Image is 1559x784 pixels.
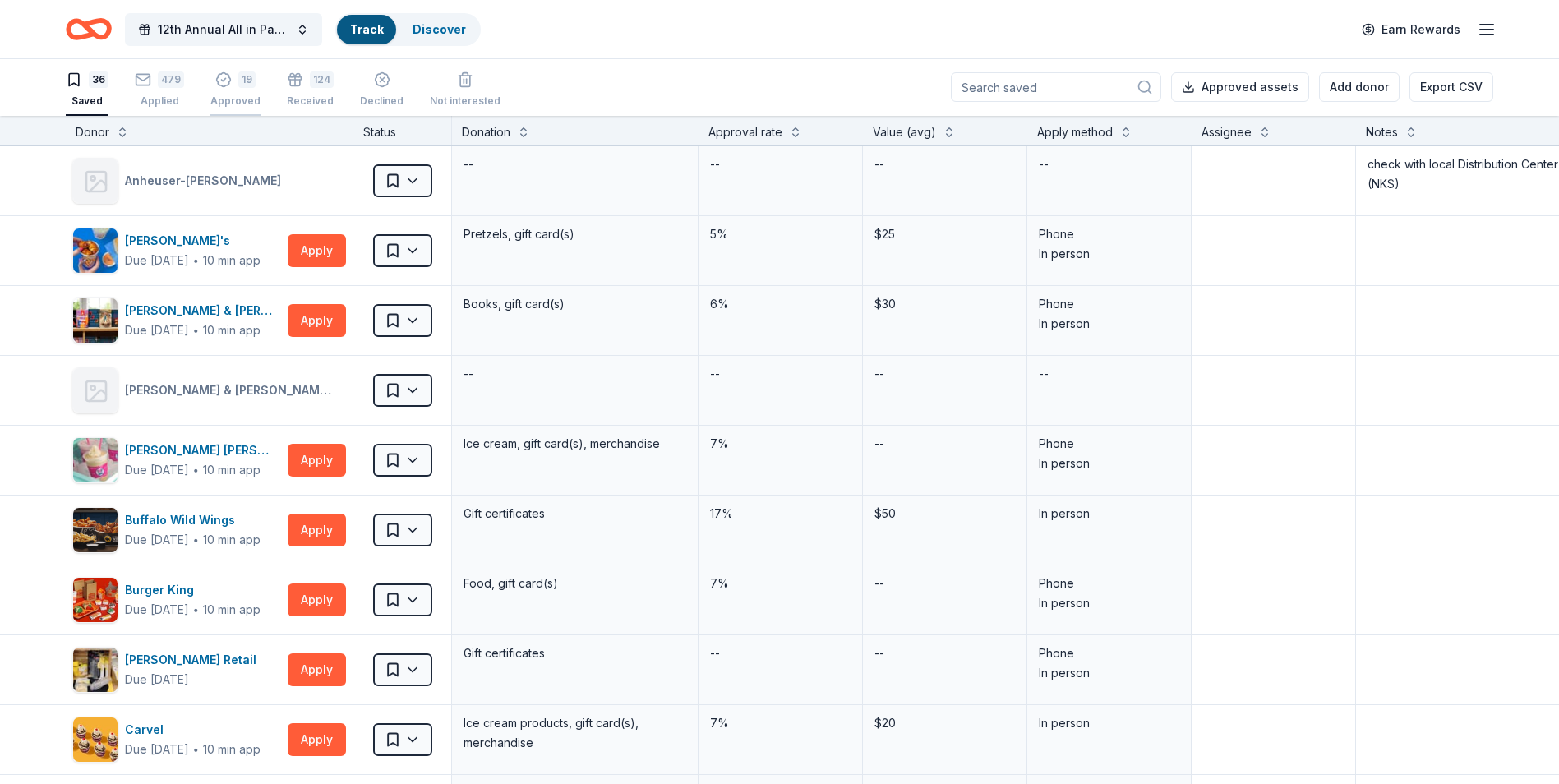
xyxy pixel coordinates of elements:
[125,380,339,400] div: [PERSON_NAME] & [PERSON_NAME] ([GEOGRAPHIC_DATA])
[203,532,261,548] div: 10 min app
[89,71,108,88] div: 36
[135,95,184,108] div: Applied
[462,362,475,385] div: --
[125,670,189,689] div: Due [DATE]
[360,65,404,116] button: Declined
[72,297,281,344] button: Image for Barnes & Noble[PERSON_NAME] & [PERSON_NAME]Due [DATE]∙10 min app
[708,502,852,525] div: 17%
[288,444,346,477] button: Apply
[125,510,261,530] div: Buffalo Wild Wings
[288,304,346,337] button: Apply
[288,514,346,546] button: Apply
[73,228,118,273] img: Image for Auntie Anne's
[192,533,200,546] span: ∙
[1409,72,1493,102] button: Export CSV
[1171,72,1309,102] button: Approved assets
[708,572,852,595] div: 7%
[310,71,334,88] div: 124
[350,22,383,36] a: Track
[462,572,688,595] div: Food, gift card(s)
[708,223,852,246] div: 5%
[335,13,481,46] button: TrackDiscover
[1039,224,1179,244] div: Phone
[288,234,346,267] button: Apply
[708,362,722,385] div: --
[462,122,510,142] div: Donation
[1039,574,1179,593] div: Phone
[125,460,189,480] div: Due [DATE]
[210,95,261,108] div: Approved
[73,438,118,482] img: Image for Baskin Robbins
[210,65,261,116] button: 19Approved
[1039,643,1179,663] div: Phone
[125,321,189,340] div: Due [DATE]
[708,153,722,176] div: --
[1039,593,1179,613] div: In person
[1039,713,1179,733] div: In person
[287,95,334,108] div: Received
[873,362,886,385] div: --
[192,253,200,267] span: ∙
[873,642,886,665] div: --
[72,228,281,274] button: Image for Auntie Anne's [PERSON_NAME]'sDue [DATE]∙10 min app
[1366,122,1398,142] div: Notes
[1037,153,1050,176] div: --
[158,20,289,39] span: 12th Annual All in Paddle Raffle
[76,122,109,142] div: Donor
[73,717,118,762] img: Image for Carvel
[360,95,404,108] div: Declined
[203,252,261,269] div: 10 min app
[413,22,466,36] a: Discover
[462,502,688,525] div: Gift certificates
[708,432,852,455] div: 7%
[73,578,118,622] img: Image for Burger King
[125,301,281,321] div: [PERSON_NAME] & [PERSON_NAME]
[1039,244,1179,264] div: In person
[203,322,261,339] div: 10 min app
[192,602,200,616] span: ∙
[192,323,200,337] span: ∙
[73,648,118,692] img: Image for Calvert Retail
[708,122,782,142] div: Approval rate
[708,712,852,735] div: 7%
[72,717,281,763] button: Image for CarvelCarvelDue [DATE]∙10 min app
[66,10,112,48] a: Home
[125,251,189,270] div: Due [DATE]
[73,508,118,552] img: Image for Buffalo Wild Wings
[125,740,189,759] div: Due [DATE]
[1202,122,1252,142] div: Assignee
[1039,314,1179,334] div: In person
[125,171,288,191] div: Anheuser-[PERSON_NAME]
[1352,15,1470,44] a: Earn Rewards
[1039,454,1179,473] div: In person
[288,723,346,756] button: Apply
[462,642,688,665] div: Gift certificates
[951,72,1161,102] input: Search saved
[873,432,886,455] div: --
[462,432,688,455] div: Ice cream, gift card(s), merchandise
[1319,72,1400,102] button: Add donor
[192,742,200,756] span: ∙
[125,600,189,620] div: Due [DATE]
[203,462,261,478] div: 10 min app
[192,463,200,477] span: ∙
[462,153,475,176] div: --
[66,95,108,108] div: Saved
[125,720,261,740] div: Carvel
[72,507,281,553] button: Image for Buffalo Wild WingsBuffalo Wild WingsDue [DATE]∙10 min app
[125,13,322,46] button: 12th Annual All in Paddle Raffle
[462,712,688,754] div: Ice cream products, gift card(s), merchandise
[1039,294,1179,314] div: Phone
[430,65,500,116] button: Not interested
[125,231,261,251] div: [PERSON_NAME]'s
[125,580,261,600] div: Burger King
[72,647,281,693] button: Image for Calvert Retail[PERSON_NAME] RetailDue [DATE]
[72,577,281,623] button: Image for Burger KingBurger KingDue [DATE]∙10 min app
[73,298,118,343] img: Image for Barnes & Noble
[873,223,1017,246] div: $25
[287,65,334,116] button: 124Received
[430,95,500,108] div: Not interested
[1039,504,1179,523] div: In person
[462,223,688,246] div: Pretzels, gift card(s)
[873,502,1017,525] div: $50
